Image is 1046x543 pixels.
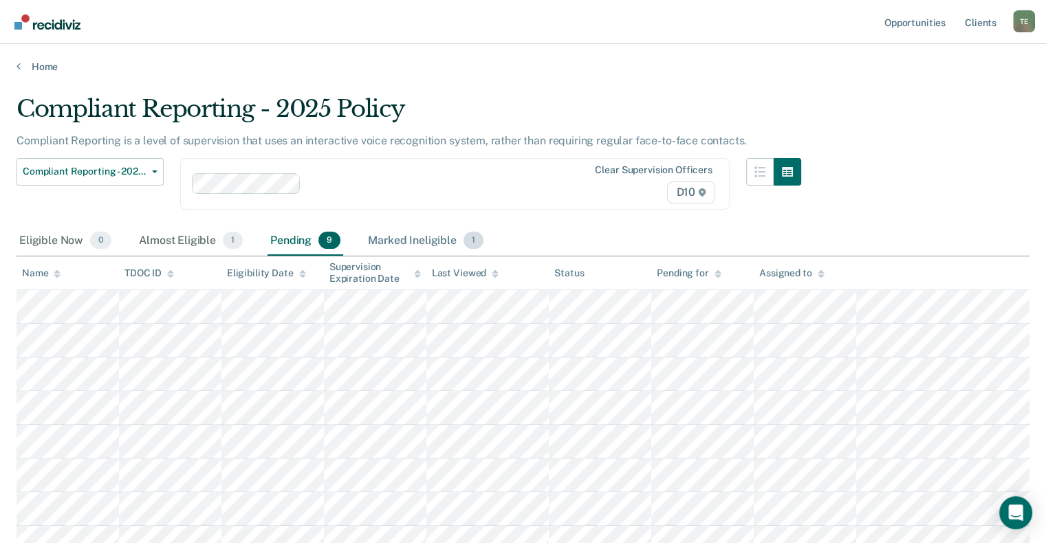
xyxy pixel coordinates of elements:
span: 1 [223,232,243,250]
div: Assigned to [759,267,824,279]
a: Home [17,60,1029,73]
button: Compliant Reporting - 2025 Policy [17,158,164,186]
div: Almost Eligible1 [136,226,246,256]
div: Name [22,267,61,279]
div: Supervision Expiration Date [329,261,421,285]
span: Compliant Reporting - 2025 Policy [23,166,146,177]
span: 0 [90,232,111,250]
div: Status [554,267,584,279]
div: Compliant Reporting - 2025 Policy [17,95,801,134]
button: Profile dropdown button [1013,10,1035,32]
div: T E [1013,10,1035,32]
div: Clear supervision officers [595,164,712,176]
div: Pending for [657,267,721,279]
img: Recidiviz [14,14,80,30]
div: Pending9 [268,226,343,256]
span: 1 [464,232,483,250]
div: TDOC ID [124,267,174,279]
div: Eligibility Date [227,267,306,279]
span: 9 [318,232,340,250]
div: Eligible Now0 [17,226,114,256]
div: Last Viewed [432,267,499,279]
p: Compliant Reporting is a level of supervision that uses an interactive voice recognition system, ... [17,134,747,147]
div: Marked Ineligible1 [365,226,486,256]
span: D10 [667,181,715,203]
div: Open Intercom Messenger [999,496,1032,529]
